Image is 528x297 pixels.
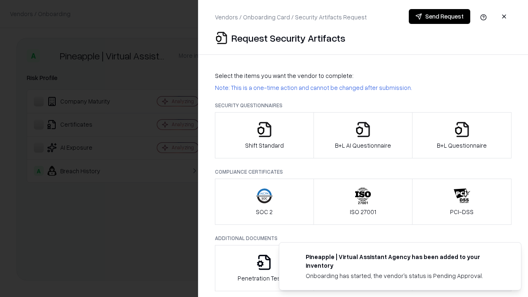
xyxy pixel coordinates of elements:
[245,141,284,150] p: Shift Standard
[409,9,470,24] button: Send Request
[313,179,413,225] button: ISO 27001
[437,141,487,150] p: B+L Questionnaire
[306,271,501,280] div: Onboarding has started, the vendor's status is Pending Approval.
[231,31,345,45] p: Request Security Artifacts
[238,274,291,283] p: Penetration Testing
[215,112,314,158] button: Shift Standard
[412,112,511,158] button: B+L Questionnaire
[215,245,314,291] button: Penetration Testing
[412,179,511,225] button: PCI-DSS
[215,179,314,225] button: SOC 2
[289,252,299,262] img: trypineapple.com
[350,207,376,216] p: ISO 27001
[215,71,511,80] p: Select the items you want the vendor to complete:
[215,102,511,109] p: Security Questionnaires
[306,252,501,270] div: Pineapple | Virtual Assistant Agency has been added to your inventory
[335,141,391,150] p: B+L AI Questionnaire
[313,112,413,158] button: B+L AI Questionnaire
[215,83,511,92] p: Note: This is a one-time action and cannot be changed after submission.
[215,13,367,21] p: Vendors / Onboarding Card / Security Artifacts Request
[450,207,474,216] p: PCI-DSS
[215,235,511,242] p: Additional Documents
[215,168,511,175] p: Compliance Certificates
[256,207,273,216] p: SOC 2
